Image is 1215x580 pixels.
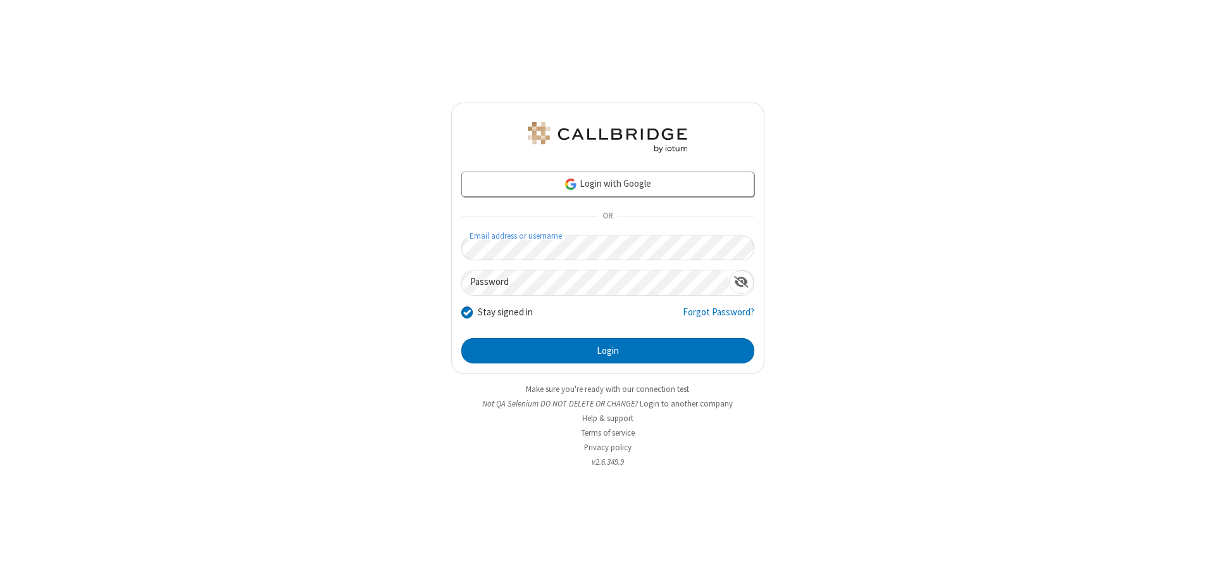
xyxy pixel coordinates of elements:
button: Login [461,338,754,363]
a: Forgot Password? [683,305,754,329]
button: Login to another company [640,398,733,410]
div: Show password [729,270,754,294]
label: Stay signed in [478,305,533,320]
input: Password [462,270,729,295]
a: Make sure you're ready with our connection test [526,384,689,394]
a: Help & support [582,413,633,424]
input: Email address or username [461,236,754,260]
li: v2.6.349.9 [451,456,764,468]
li: Not QA Selenium DO NOT DELETE OR CHANGE? [451,398,764,410]
img: QA Selenium DO NOT DELETE OR CHANGE [525,122,690,153]
a: Privacy policy [584,442,632,453]
a: Login with Google [461,172,754,197]
span: OR [597,208,618,225]
a: Terms of service [581,427,635,438]
img: google-icon.png [564,177,578,191]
